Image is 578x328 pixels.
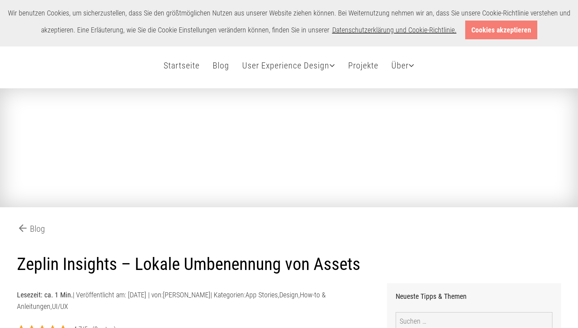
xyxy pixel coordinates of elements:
[163,291,210,299] a: [PERSON_NAME]
[239,52,338,79] a: User Experience Design
[17,222,30,234] span: arrow_back
[465,21,537,39] a: Cookies akzeptieren
[52,302,68,311] a: UI/UX
[279,291,298,299] a: Design
[17,291,73,299] strong: Lesezeit: ca. 1 Min.
[245,291,278,299] a: App Stories
[388,52,417,79] a: Über
[17,254,561,275] h1: Zeplin Insights – Lokale Umbenennung von Assets
[17,289,376,312] p: | Veröffentlicht am: [DATE] | von: | Kategorien: , , ,
[17,291,326,311] a: How-to & Anleitungen
[17,222,45,235] a: arrow_backBlog
[8,9,570,34] span: Wir benutzen Cookies, um sicherzustellen, dass Sie den größtmöglichen Nutzen aus unserer Website ...
[396,292,552,301] h3: Neueste Tipps & Themen
[332,26,457,34] a: Datenschutzerklärung und Cookie-Richtlinie.
[210,52,232,79] a: Blog
[345,52,381,79] a: Projekte
[161,52,203,79] a: Startseite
